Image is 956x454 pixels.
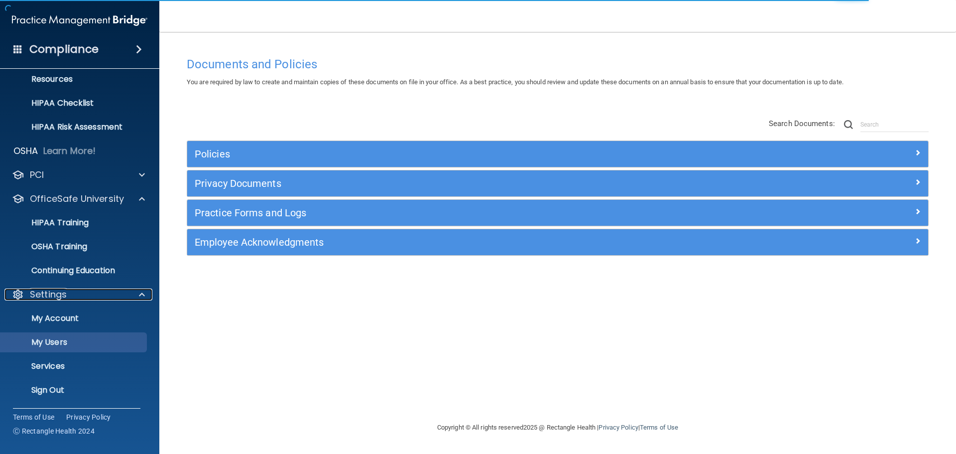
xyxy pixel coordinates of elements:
[6,266,142,276] p: Continuing Education
[195,149,735,159] h5: Policies
[195,205,921,221] a: Practice Forms and Logs
[6,337,142,347] p: My Users
[860,117,929,132] input: Search
[12,10,147,30] img: PMB logo
[29,42,99,56] h4: Compliance
[43,145,96,157] p: Learn More!
[13,145,38,157] p: OSHA
[6,218,89,228] p: HIPAA Training
[598,424,638,431] a: Privacy Policy
[12,169,145,181] a: PCI
[6,98,142,108] p: HIPAA Checklist
[30,193,124,205] p: OfficeSafe University
[376,412,739,444] div: Copyright © All rights reserved 2025 @ Rectangle Health | |
[6,361,142,371] p: Services
[30,289,67,301] p: Settings
[13,426,95,436] span: Ⓒ Rectangle Health 2024
[187,58,929,71] h4: Documents and Policies
[195,234,921,250] a: Employee Acknowledgments
[6,242,87,252] p: OSHA Training
[12,289,145,301] a: Settings
[13,412,54,422] a: Terms of Use
[195,178,735,189] h5: Privacy Documents
[6,74,142,84] p: Resources
[6,385,142,395] p: Sign Out
[769,119,835,128] span: Search Documents:
[6,122,142,132] p: HIPAA Risk Assessment
[66,412,111,422] a: Privacy Policy
[195,237,735,248] h5: Employee Acknowledgments
[12,193,145,205] a: OfficeSafe University
[187,78,843,86] span: You are required by law to create and maintain copies of these documents on file in your office. ...
[6,313,142,323] p: My Account
[844,120,853,129] img: ic-search.3b580494.png
[30,169,44,181] p: PCI
[195,207,735,218] h5: Practice Forms and Logs
[195,175,921,191] a: Privacy Documents
[640,424,678,431] a: Terms of Use
[195,146,921,162] a: Policies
